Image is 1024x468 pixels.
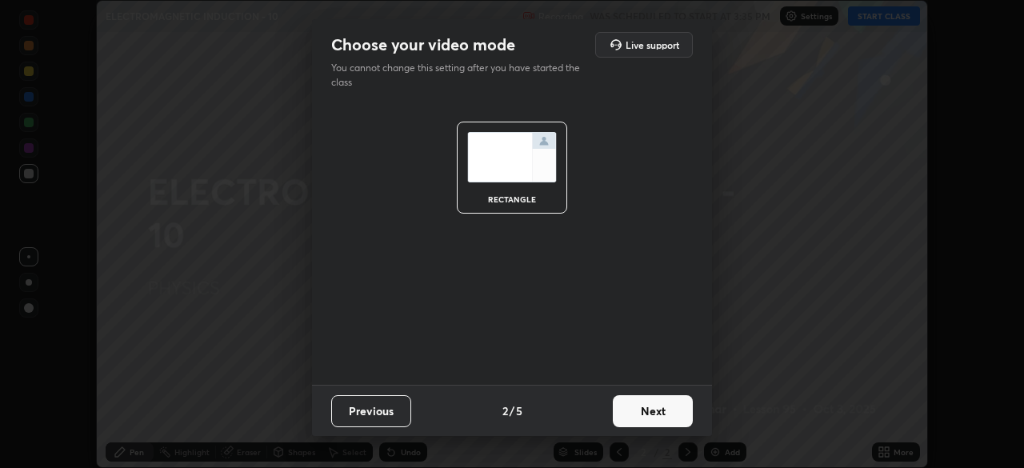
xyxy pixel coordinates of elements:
[331,61,590,90] p: You cannot change this setting after you have started the class
[502,402,508,419] h4: 2
[510,402,514,419] h4: /
[516,402,522,419] h4: 5
[480,195,544,203] div: rectangle
[467,132,557,182] img: normalScreenIcon.ae25ed63.svg
[613,395,693,427] button: Next
[331,395,411,427] button: Previous
[626,40,679,50] h5: Live support
[331,34,515,55] h2: Choose your video mode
